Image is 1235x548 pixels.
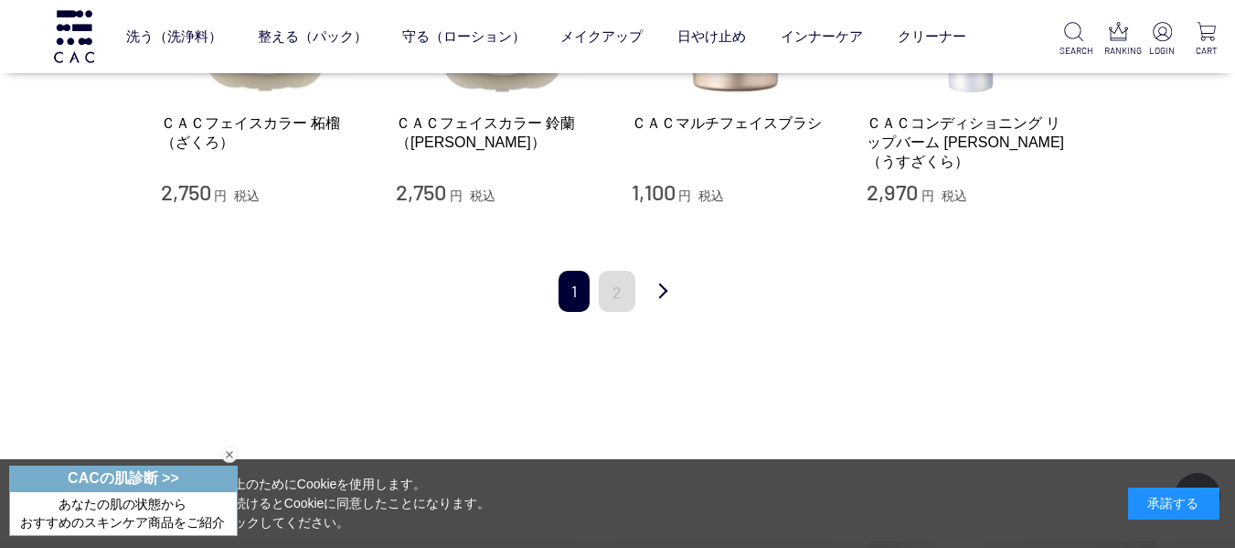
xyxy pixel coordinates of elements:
[898,12,966,60] a: クリーナー
[1148,44,1176,58] p: LOGIN
[1148,22,1176,58] a: LOGIN
[1192,44,1220,58] p: CART
[644,271,681,314] a: 次
[867,113,1075,172] a: ＣＡＣコンディショニング リップバーム [PERSON_NAME]（うすざくら）
[1104,22,1133,58] a: RANKING
[258,12,367,60] a: 整える（パック）
[599,271,635,312] a: 2
[560,12,643,60] a: メイクアップ
[402,12,526,60] a: 守る（ローション）
[1192,22,1220,58] a: CART
[632,178,676,205] span: 1,100
[234,188,260,203] span: 税込
[942,188,967,203] span: 税込
[214,188,227,203] span: 円
[161,178,211,205] span: 2,750
[161,113,369,153] a: ＣＡＣフェイスカラー 柘榴（ざくろ）
[677,12,746,60] a: 日やけ止め
[1104,44,1133,58] p: RANKING
[1059,44,1088,58] p: SEARCH
[781,12,863,60] a: インナーケア
[126,12,222,60] a: 洗う（洗浄料）
[559,271,590,312] span: 1
[470,188,495,203] span: 税込
[51,10,97,62] img: logo
[1128,488,1219,520] div: 承諾する
[867,178,918,205] span: 2,970
[632,113,840,133] a: ＣＡＣマルチフェイスブラシ
[450,188,463,203] span: 円
[16,475,491,532] div: 当サイトでは、お客様へのサービス向上のためにCookieを使用します。 「承諾する」をクリックするか閲覧を続けるとCookieに同意したことになります。 詳細はこちらの をクリックしてください。
[1059,22,1088,58] a: SEARCH
[921,188,934,203] span: 円
[678,188,691,203] span: 円
[396,113,604,153] a: ＣＡＣフェイスカラー 鈴蘭（[PERSON_NAME]）
[698,188,724,203] span: 税込
[396,178,446,205] span: 2,750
